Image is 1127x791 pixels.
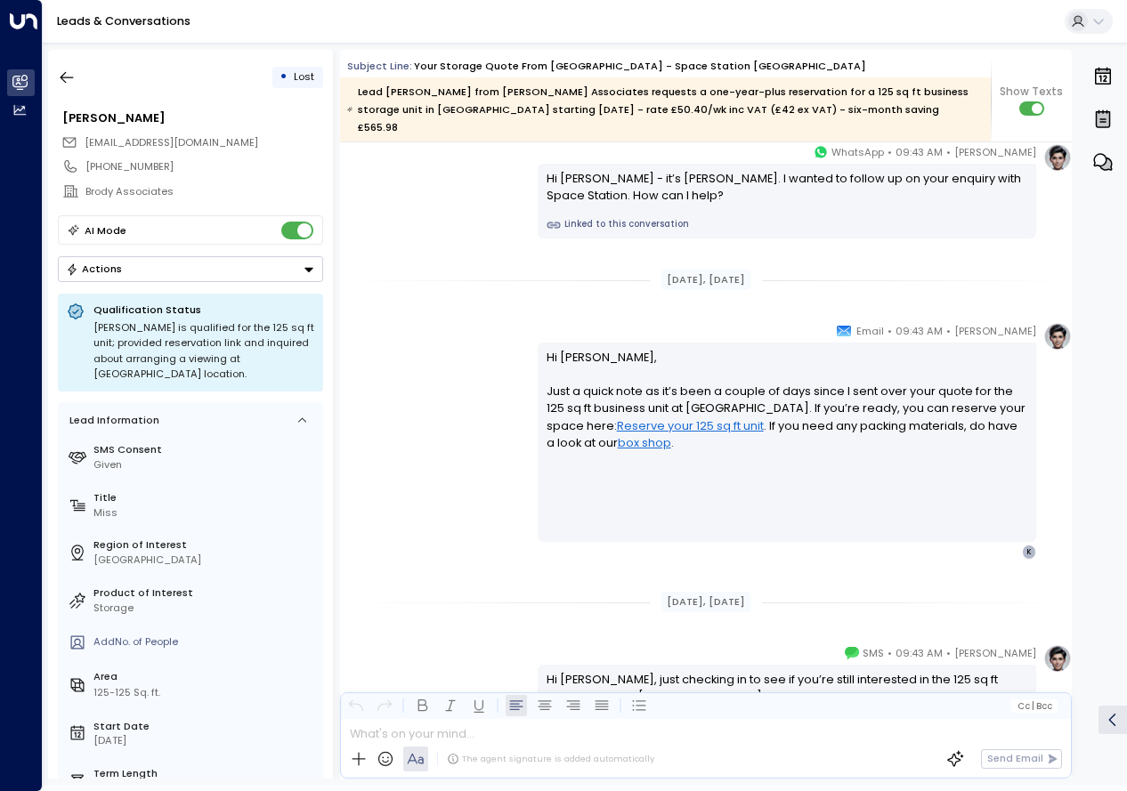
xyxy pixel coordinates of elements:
button: Undo [345,695,367,716]
div: 125-125 Sq. ft. [93,685,160,700]
div: [PERSON_NAME] is qualified for the 125 sq ft unit; provided reservation link and inquired about a... [93,320,314,383]
span: [PERSON_NAME] [954,143,1036,161]
span: 09:43 AM [896,322,943,340]
label: Term Length [93,766,317,781]
div: Hi [PERSON_NAME], just checking in to see if you’re still interested in the 125 sq ft business un... [547,671,1028,756]
p: Hi [PERSON_NAME], Just a quick note as it’s been a couple of days since I sent over your quote fo... [547,349,1028,468]
label: Area [93,669,317,684]
span: kristytong@brody-associates.com [85,135,258,150]
label: Title [93,490,317,505]
span: Show Texts [1000,84,1063,100]
a: Leads & Conversations [57,13,191,28]
div: [GEOGRAPHIC_DATA] [93,553,317,568]
label: Product of Interest [93,585,317,601]
div: Lead [PERSON_NAME] from [PERSON_NAME] Associates requests a one-year-plus reservation for a 125 s... [347,83,982,136]
div: AddNo. of People [93,634,317,650]
span: Cc Bcc [1018,701,1052,711]
div: K [1022,545,1036,559]
div: Lead Information [64,413,159,428]
div: • [280,64,288,90]
button: Cc|Bcc [1011,699,1058,713]
span: WhatsApp [831,143,884,161]
span: | [1032,701,1034,711]
span: 09:43 AM [896,644,943,662]
a: Linked to this conversation [547,218,1028,232]
img: profile-logo.png [1043,143,1072,172]
label: Start Date [93,719,317,734]
div: Actions [66,262,122,275]
div: [DATE] [93,733,317,748]
span: • [888,322,892,340]
div: The agent signature is added automatically [447,753,654,765]
div: AI Mode [85,222,126,239]
img: profile-logo.png [1043,644,1072,673]
button: Redo [374,695,395,716]
span: • [888,644,892,662]
div: Given [93,457,317,472]
span: Subject Line: [347,59,412,73]
div: Your storage quote from [GEOGRAPHIC_DATA] - Space Station [GEOGRAPHIC_DATA] [414,59,866,74]
span: [PERSON_NAME] [954,322,1036,340]
span: • [888,143,892,161]
div: [DATE], [DATE] [661,270,751,290]
img: profile-logo.png [1043,322,1072,351]
label: Region of Interest [93,537,317,553]
button: Actions [58,256,323,282]
span: • [946,322,951,340]
div: Storage [93,601,317,616]
a: Reserve your 125 sq ft unit [617,417,764,434]
span: SMS [863,644,884,662]
span: 09:43 AM [896,143,943,161]
div: [PHONE_NUMBER] [85,159,322,174]
div: Brody Associates [85,184,322,199]
div: [PERSON_NAME] [62,109,322,126]
span: Lost [294,69,314,84]
div: [DATE], [DATE] [661,592,751,612]
div: Button group with a nested menu [58,256,323,282]
span: [EMAIL_ADDRESS][DOMAIN_NAME] [85,135,258,149]
div: Hi [PERSON_NAME] - it’s [PERSON_NAME]. I wanted to follow up on your enquiry with Space Station. ... [547,170,1028,204]
span: [PERSON_NAME] [954,644,1036,662]
span: • [946,644,951,662]
span: Email [856,322,884,340]
p: Qualification Status [93,303,314,317]
span: • [946,143,951,161]
label: SMS Consent [93,442,317,457]
a: box shop [618,434,671,451]
div: Miss [93,505,317,521]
